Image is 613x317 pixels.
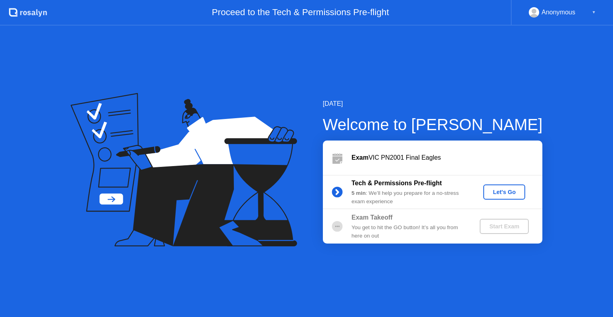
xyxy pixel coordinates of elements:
b: Exam Takeoff [352,214,393,221]
div: Start Exam [483,223,526,230]
b: 5 min [352,190,366,196]
b: Tech & Permissions Pre-flight [352,180,442,186]
div: Welcome to [PERSON_NAME] [323,113,543,137]
div: Let's Go [486,189,522,195]
div: : We’ll help you prepare for a no-stress exam experience [352,189,467,206]
button: Let's Go [483,184,525,200]
div: Anonymous [542,7,575,18]
div: VIC PN2001 Final Eagles [352,153,542,162]
b: Exam [352,154,369,161]
div: You get to hit the GO button! It’s all you from here on out [352,224,467,240]
div: ▼ [592,7,596,18]
div: [DATE] [323,99,543,109]
button: Start Exam [480,219,529,234]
